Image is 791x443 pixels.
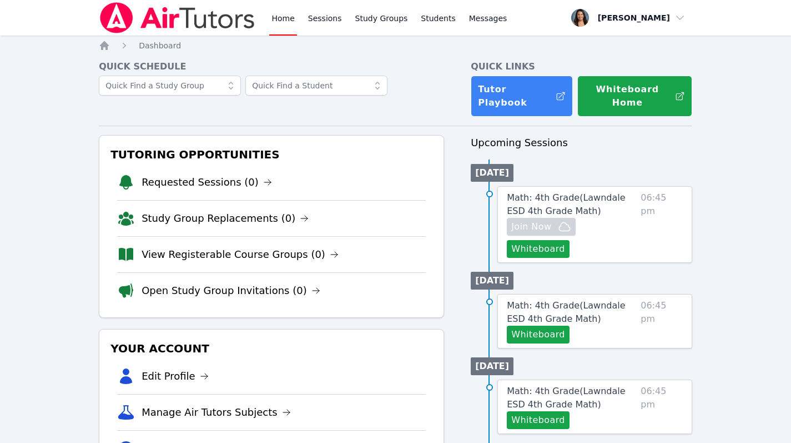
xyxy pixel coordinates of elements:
[108,145,435,165] h3: Tutoring Opportunities
[139,41,181,50] span: Dashboard
[139,40,181,51] a: Dashboard
[507,326,570,344] button: Whiteboard
[507,240,570,258] button: Whiteboard
[142,283,320,298] a: Open Study Group Invitations (0)
[142,211,309,226] a: Study Group Replacements (0)
[245,76,387,96] input: Quick Find a Student
[99,40,692,51] nav: Breadcrumb
[507,386,625,410] span: Math: 4th Grade ( Lawndale ESD 4th Grade Math )
[142,175,272,190] a: Requested Sessions (0)
[142,369,209,384] a: Edit Profile
[471,135,692,151] h3: Upcoming Sessions
[99,60,444,73] h4: Quick Schedule
[641,191,683,258] span: 06:45 pm
[641,299,683,344] span: 06:45 pm
[471,164,513,182] li: [DATE]
[142,405,291,420] a: Manage Air Tutors Subjects
[507,411,570,429] button: Whiteboard
[471,76,572,117] a: Tutor Playbook
[142,247,339,262] a: View Registerable Course Groups (0)
[471,357,513,375] li: [DATE]
[507,191,636,218] a: Math: 4th Grade(Lawndale ESD 4th Grade Math)
[507,299,636,326] a: Math: 4th Grade(Lawndale ESD 4th Grade Math)
[507,192,625,216] span: Math: 4th Grade ( Lawndale ESD 4th Grade Math )
[507,385,636,411] a: Math: 4th Grade(Lawndale ESD 4th Grade Math)
[108,339,435,359] h3: Your Account
[99,2,256,33] img: Air Tutors
[471,272,513,290] li: [DATE]
[577,76,692,117] button: Whiteboard Home
[641,385,683,429] span: 06:45 pm
[99,76,241,96] input: Quick Find a Study Group
[507,218,576,236] button: Join Now
[471,60,692,73] h4: Quick Links
[511,220,551,233] span: Join Now
[469,13,507,24] span: Messages
[507,300,625,324] span: Math: 4th Grade ( Lawndale ESD 4th Grade Math )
